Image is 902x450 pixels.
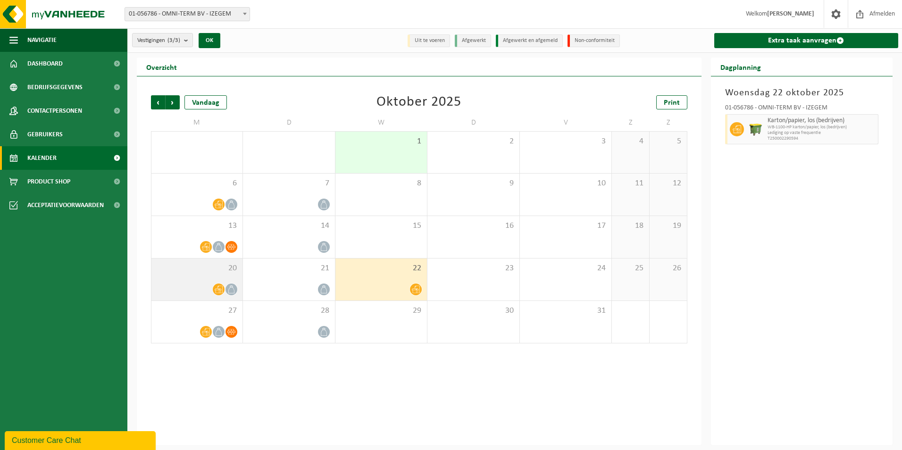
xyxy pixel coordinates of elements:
span: 23 [432,263,514,274]
span: 01-056786 - OMNI-TERM BV - IZEGEM [125,7,250,21]
td: Z [650,114,687,131]
span: WB-1100-HP karton/papier, los (bedrijven) [768,125,876,130]
span: Bedrijfsgegevens [27,75,83,99]
span: Kalender [27,146,57,170]
span: Lediging op vaste frequentie [768,130,876,136]
span: 4 [617,136,644,147]
a: Print [656,95,687,109]
span: Vestigingen [137,33,180,48]
span: 29 [340,306,422,316]
td: V [520,114,612,131]
button: Vestigingen(3/3) [132,33,193,47]
span: Product Shop [27,170,70,193]
iframe: chat widget [5,429,158,450]
strong: [PERSON_NAME] [767,10,814,17]
span: 12 [654,178,682,189]
span: Gebruikers [27,123,63,146]
td: Z [612,114,650,131]
span: 14 [248,221,330,231]
span: 24 [525,263,607,274]
span: 28 [248,306,330,316]
span: Karton/papier, los (bedrijven) [768,117,876,125]
span: 13 [156,221,238,231]
h2: Dagplanning [711,58,770,76]
td: W [335,114,427,131]
span: Navigatie [27,28,57,52]
span: 5 [654,136,682,147]
button: OK [199,33,220,48]
span: Volgende [166,95,180,109]
td: D [427,114,519,131]
span: 01-056786 - OMNI-TERM BV - IZEGEM [125,8,250,21]
span: 11 [617,178,644,189]
span: 21 [248,263,330,274]
a: Extra taak aanvragen [714,33,899,48]
span: T250002290594 [768,136,876,142]
div: Oktober 2025 [376,95,461,109]
span: 31 [525,306,607,316]
span: Print [664,99,680,107]
span: 15 [340,221,422,231]
div: Vandaag [184,95,227,109]
span: 1 [340,136,422,147]
div: 01-056786 - OMNI-TERM BV - IZEGEM [725,105,879,114]
li: Afgewerkt [455,34,491,47]
span: 17 [525,221,607,231]
span: 19 [654,221,682,231]
span: 25 [617,263,644,274]
span: 7 [248,178,330,189]
td: D [243,114,335,131]
span: 22 [340,263,422,274]
span: 2 [432,136,514,147]
span: 18 [617,221,644,231]
span: Acceptatievoorwaarden [27,193,104,217]
span: Dashboard [27,52,63,75]
span: Contactpersonen [27,99,82,123]
td: M [151,114,243,131]
span: 26 [654,263,682,274]
span: 16 [432,221,514,231]
span: 9 [432,178,514,189]
count: (3/3) [167,37,180,43]
img: WB-1100-HPE-GN-50 [749,122,763,136]
span: 8 [340,178,422,189]
span: 10 [525,178,607,189]
span: 27 [156,306,238,316]
h2: Overzicht [137,58,186,76]
li: Afgewerkt en afgemeld [496,34,563,47]
li: Non-conformiteit [568,34,620,47]
li: Uit te voeren [408,34,450,47]
span: 6 [156,178,238,189]
span: 20 [156,263,238,274]
span: 3 [525,136,607,147]
h3: Woensdag 22 oktober 2025 [725,86,879,100]
span: 30 [432,306,514,316]
span: Vorige [151,95,165,109]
